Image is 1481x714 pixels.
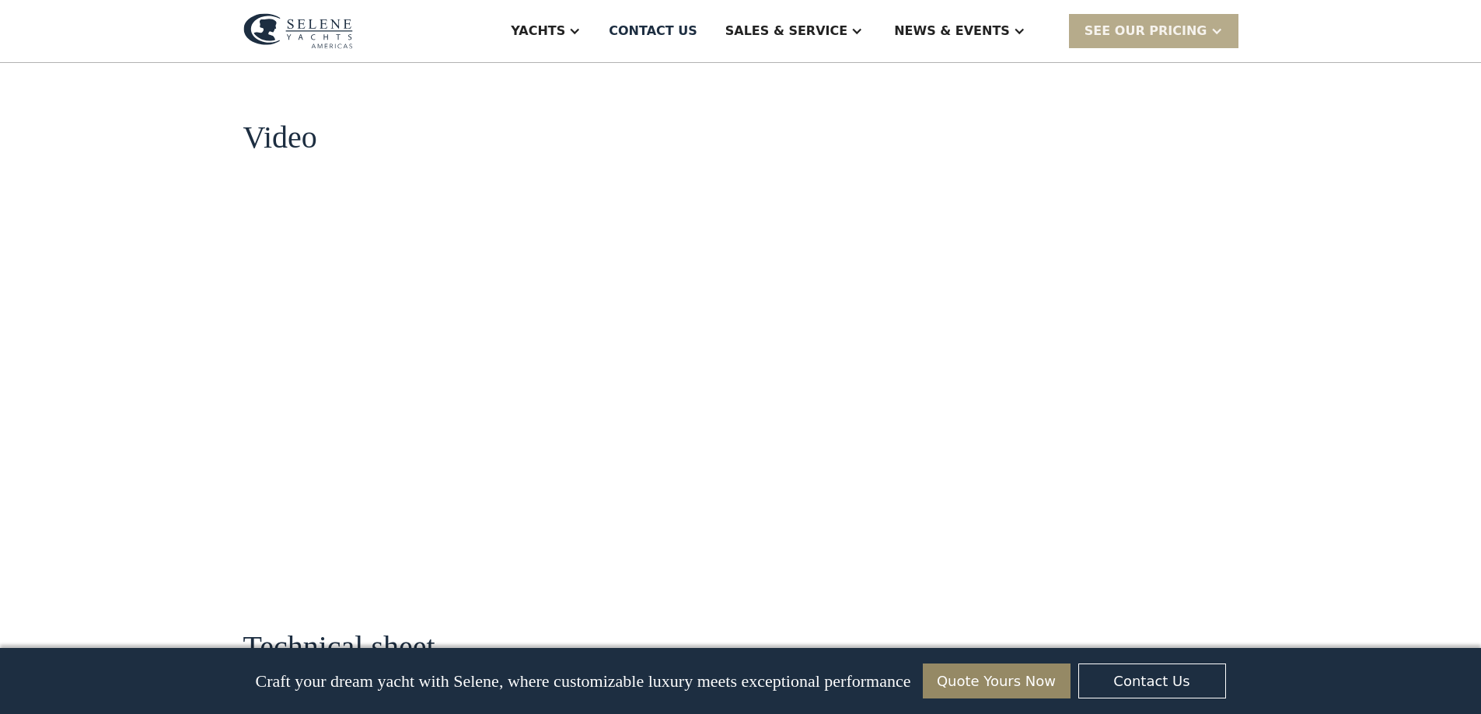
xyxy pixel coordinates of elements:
[243,630,435,664] h2: Technical sheet
[4,631,240,657] span: Reply STOP to unsubscribe at any time.
[923,663,1071,698] a: Quote Yours Now
[511,22,565,40] div: Yachts
[243,13,353,49] img: logo
[255,671,910,691] p: Craft your dream yacht with Selene, where customizable luxury meets exceptional performance
[18,631,186,643] strong: Yes, I'd like to receive SMS updates.
[609,22,697,40] div: Contact US
[1078,663,1226,698] a: Contact Us
[894,22,1010,40] div: News & EVENTS
[4,679,14,689] input: I want to subscribe to your Newsletter.Unsubscribe any time by clicking the link at the bottom of...
[725,22,847,40] div: Sales & Service
[243,179,913,556] iframe: Vimeo embed
[2,530,248,571] span: Tick the box below to receive occasional updates, exclusive offers, and VIP access via text message.
[4,680,142,705] strong: I want to subscribe to your Newsletter.
[4,630,14,640] input: Yes, I'd like to receive SMS updates.Reply STOP to unsubscribe at any time.
[243,120,317,155] h2: Video
[1069,14,1238,47] div: SEE Our Pricing
[2,581,242,608] span: We respect your time - only the good stuff, never spam.
[1085,22,1207,40] div: SEE Our Pricing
